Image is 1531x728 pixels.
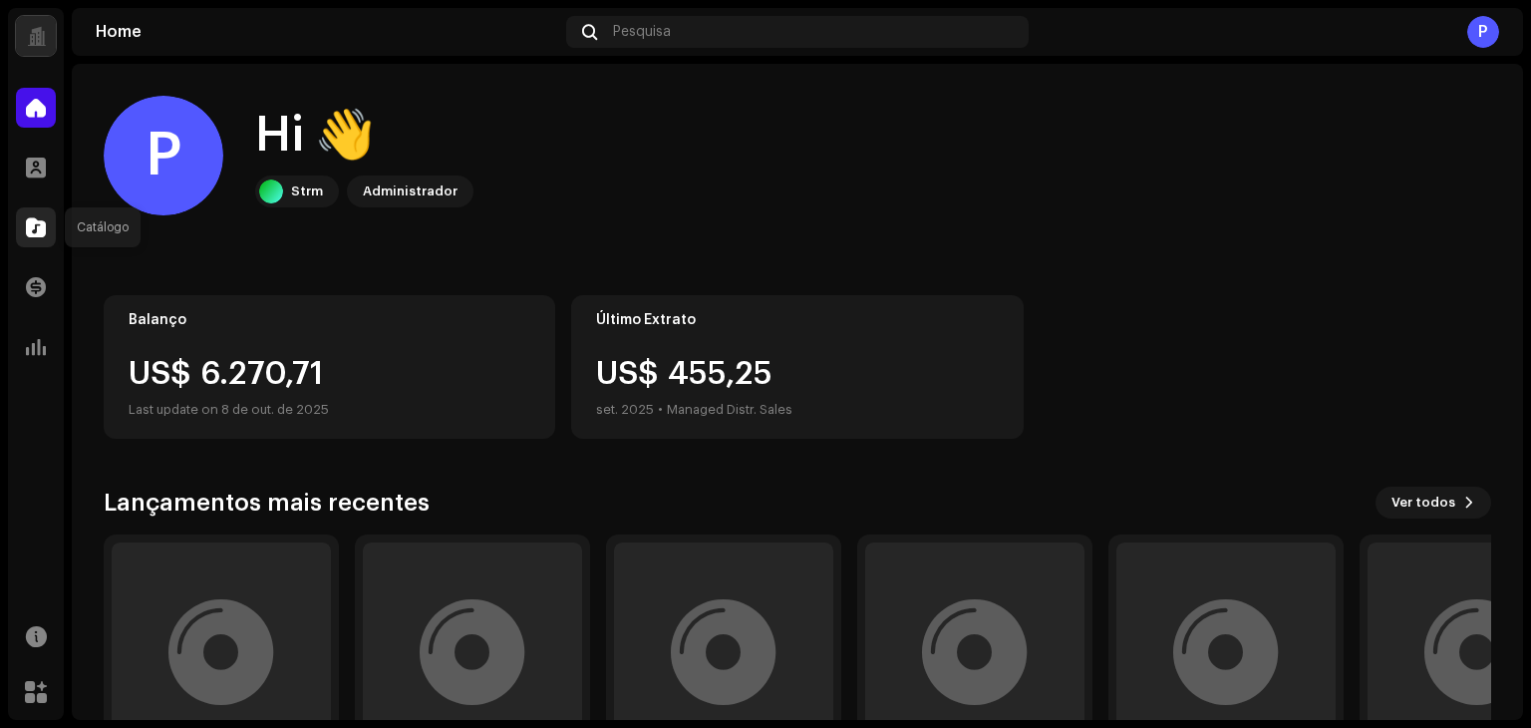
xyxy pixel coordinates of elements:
[363,180,458,203] div: Administrador
[104,295,555,439] re-o-card-value: Balanço
[129,398,530,422] div: Last update on 8 de out. de 2025
[104,96,223,215] div: P
[129,312,530,328] div: Balanço
[571,295,1023,439] re-o-card-value: Último Extrato
[1391,483,1455,523] span: Ver todos
[255,104,473,168] div: Hi 👋
[96,24,558,40] div: Home
[596,312,998,328] div: Último Extrato
[667,398,792,422] div: Managed Distr. Sales
[291,180,323,203] div: Strm
[613,24,671,40] span: Pesquisa
[104,487,430,519] h3: Lançamentos mais recentes
[1467,16,1499,48] div: P
[596,398,654,422] div: set. 2025
[658,398,663,422] div: •
[1376,487,1491,519] button: Ver todos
